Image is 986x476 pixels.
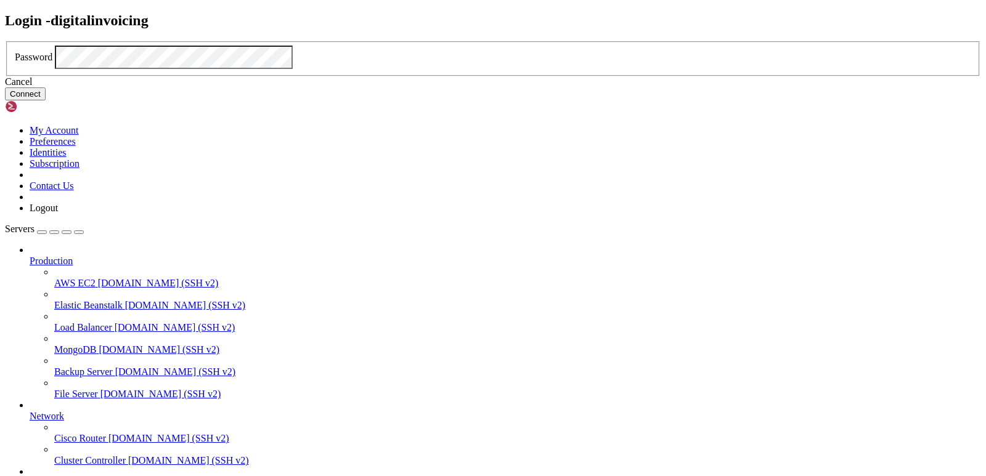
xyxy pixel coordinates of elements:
[54,355,981,377] li: Backup Server [DOMAIN_NAME] (SSH v2)
[30,180,74,191] a: Contact Us
[5,224,84,234] a: Servers
[30,411,64,421] span: Network
[5,5,826,15] x-row: Connecting [TECHNICAL_ID]...
[30,411,981,422] a: Network
[54,366,113,377] span: Backup Server
[54,344,981,355] a: MongoDB [DOMAIN_NAME] (SSH v2)
[54,455,126,466] span: Cluster Controller
[30,147,67,158] a: Identities
[30,256,981,267] a: Production
[30,244,981,400] li: Production
[54,267,981,289] li: AWS EC2 [DOMAIN_NAME] (SSH v2)
[5,224,35,234] span: Servers
[5,12,981,29] h2: Login - digitalinvoicing
[115,322,235,333] span: [DOMAIN_NAME] (SSH v2)
[54,278,96,288] span: AWS EC2
[5,87,46,100] button: Connect
[30,158,79,169] a: Subscription
[54,344,96,355] span: MongoDB
[54,389,98,399] span: File Server
[30,400,981,466] li: Network
[30,125,79,135] a: My Account
[30,203,58,213] a: Logout
[99,344,219,355] span: [DOMAIN_NAME] (SSH v2)
[30,256,73,266] span: Production
[125,300,246,310] span: [DOMAIN_NAME] (SSH v2)
[54,322,981,333] a: Load Balancer [DOMAIN_NAME] (SSH v2)
[54,433,981,444] a: Cisco Router [DOMAIN_NAME] (SSH v2)
[54,444,981,466] li: Cluster Controller [DOMAIN_NAME] (SSH v2)
[100,389,221,399] span: [DOMAIN_NAME] (SSH v2)
[54,278,981,289] a: AWS EC2 [DOMAIN_NAME] (SSH v2)
[15,52,52,62] label: Password
[128,455,249,466] span: [DOMAIN_NAME] (SSH v2)
[54,366,981,377] a: Backup Server [DOMAIN_NAME] (SSH v2)
[54,289,981,311] li: Elastic Beanstalk [DOMAIN_NAME] (SSH v2)
[98,278,219,288] span: [DOMAIN_NAME] (SSH v2)
[54,311,981,333] li: Load Balancer [DOMAIN_NAME] (SSH v2)
[54,300,981,311] a: Elastic Beanstalk [DOMAIN_NAME] (SSH v2)
[54,333,981,355] li: MongoDB [DOMAIN_NAME] (SSH v2)
[54,433,106,443] span: Cisco Router
[5,15,10,26] div: (0, 1)
[108,433,229,443] span: [DOMAIN_NAME] (SSH v2)
[54,300,123,310] span: Elastic Beanstalk
[54,389,981,400] a: File Server [DOMAIN_NAME] (SSH v2)
[5,100,76,113] img: Shellngn
[30,136,76,147] a: Preferences
[54,322,112,333] span: Load Balancer
[54,377,981,400] li: File Server [DOMAIN_NAME] (SSH v2)
[115,366,236,377] span: [DOMAIN_NAME] (SSH v2)
[54,455,981,466] a: Cluster Controller [DOMAIN_NAME] (SSH v2)
[5,76,981,87] div: Cancel
[54,422,981,444] li: Cisco Router [DOMAIN_NAME] (SSH v2)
